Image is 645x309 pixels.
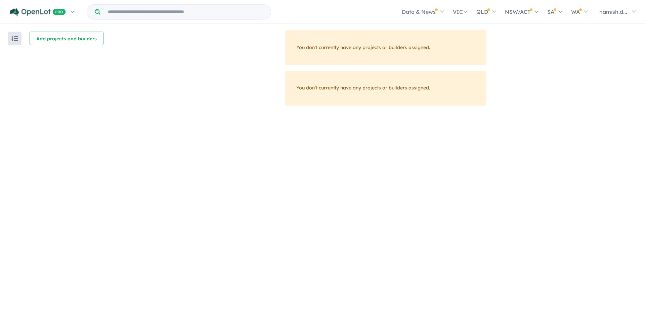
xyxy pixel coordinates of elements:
span: hamish.d... [599,8,627,15]
div: You don't currently have any projects or builders assigned. [285,71,486,106]
img: Openlot PRO Logo White [10,8,66,16]
button: Add projects and builders [30,32,103,45]
input: Try estate name, suburb, builder or developer [102,5,269,19]
div: You don't currently have any projects or builders assigned. [285,30,486,65]
img: sort.svg [11,36,18,41]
